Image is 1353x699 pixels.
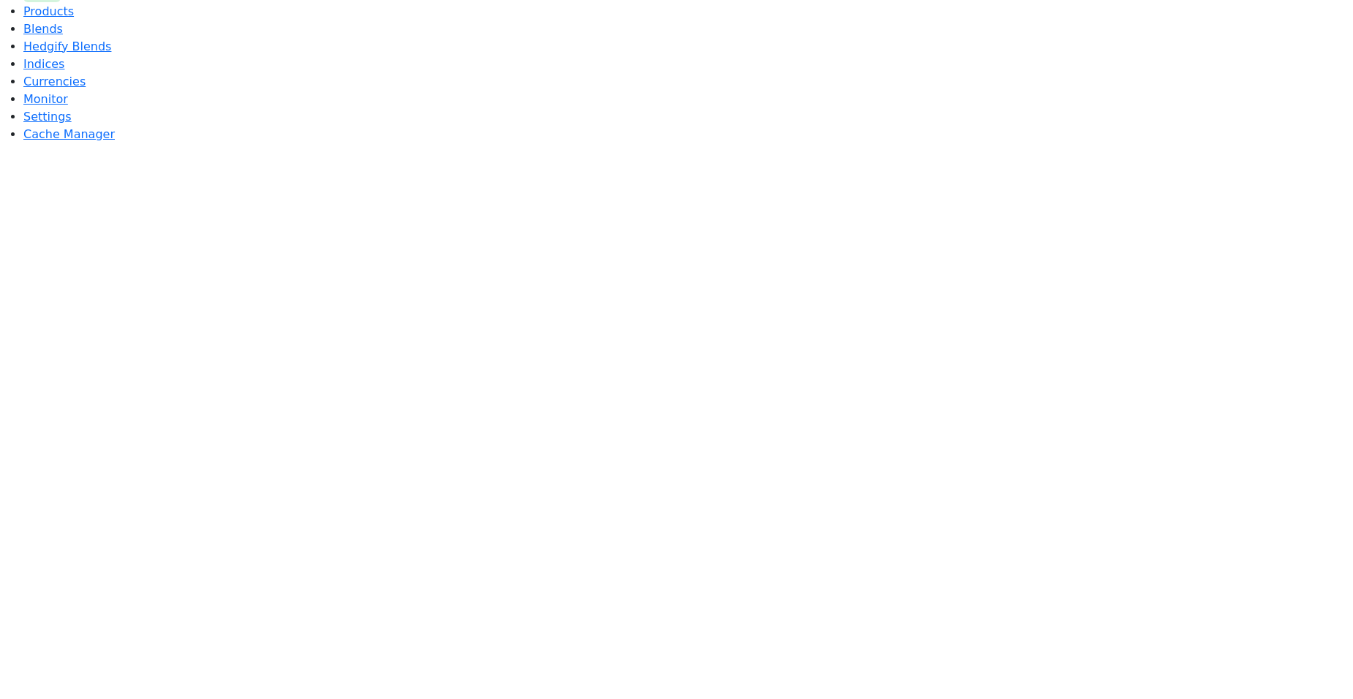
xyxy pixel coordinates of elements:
a: Hedgify Blends [23,39,111,53]
a: Blends [23,22,63,36]
a: Settings [23,110,72,124]
a: Products [23,4,74,18]
a: Monitor [23,92,68,106]
a: Currencies [23,75,86,88]
a: Cache Manager [23,127,115,141]
a: Indices [23,57,64,71]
